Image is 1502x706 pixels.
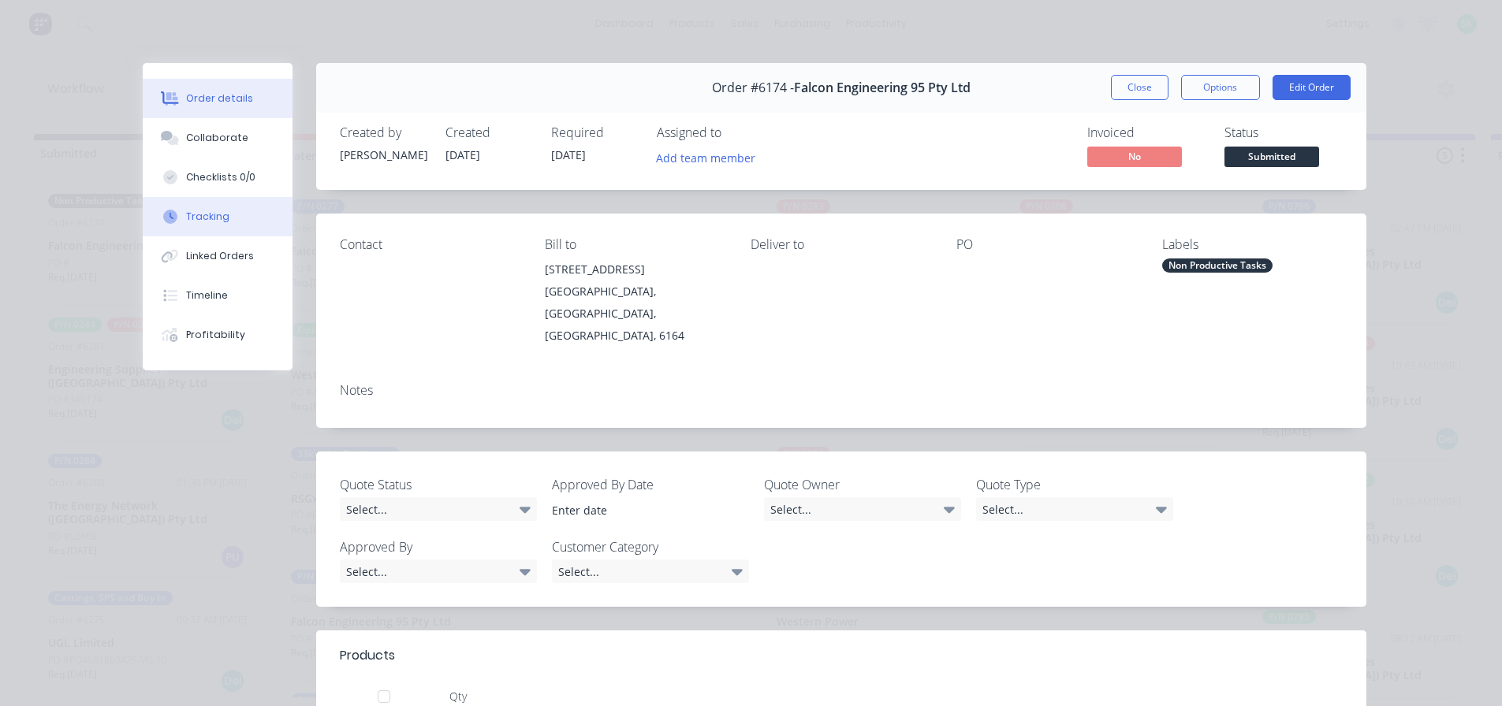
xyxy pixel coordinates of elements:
label: Quote Owner [764,475,961,494]
div: Labels [1162,237,1343,252]
span: [DATE] [551,147,586,162]
div: Required [551,125,638,140]
button: Add team member [647,147,763,168]
button: Close [1111,75,1168,100]
div: PO [956,237,1137,252]
div: Select... [552,559,749,583]
div: Bill to [545,237,725,252]
div: Products [340,646,395,665]
span: [DATE] [445,147,480,162]
div: [STREET_ADDRESS] [545,258,725,281]
span: Falcon Engineering 95 Pty Ltd [794,80,971,95]
div: Assigned to [657,125,814,140]
button: Tracking [143,197,293,236]
div: Order details [186,91,253,106]
span: Submitted [1224,147,1319,166]
div: Created by [340,125,427,140]
span: No [1087,147,1182,166]
button: Profitability [143,315,293,355]
div: Notes [340,383,1343,398]
label: Approved By Date [552,475,749,494]
div: Collaborate [186,131,248,145]
div: Created [445,125,532,140]
div: [PERSON_NAME] [340,147,427,163]
span: Order #6174 - [712,80,794,95]
div: Invoiced [1087,125,1206,140]
label: Approved By [340,537,537,556]
div: Select... [764,497,961,521]
div: [GEOGRAPHIC_DATA], [GEOGRAPHIC_DATA], [GEOGRAPHIC_DATA], 6164 [545,281,725,347]
div: Status [1224,125,1343,140]
button: Linked Orders [143,236,293,276]
div: Tracking [186,210,229,224]
div: Select... [340,497,537,521]
label: Quote Status [340,475,537,494]
div: Deliver to [751,237,931,252]
div: Non Productive Tasks [1162,258,1273,273]
button: Order details [143,79,293,118]
button: Checklists 0/0 [143,158,293,197]
input: Enter date [541,498,737,522]
button: Timeline [143,276,293,315]
button: Edit Order [1273,75,1351,100]
div: Timeline [186,288,228,303]
div: [STREET_ADDRESS][GEOGRAPHIC_DATA], [GEOGRAPHIC_DATA], [GEOGRAPHIC_DATA], 6164 [545,258,725,347]
div: Select... [976,497,1173,521]
div: Select... [340,559,537,583]
div: Checklists 0/0 [186,170,255,184]
label: Customer Category [552,537,749,556]
label: Quote Type [976,475,1173,494]
div: Profitability [186,328,245,342]
button: Options [1181,75,1260,100]
div: Linked Orders [186,249,254,263]
button: Collaborate [143,118,293,158]
div: Contact [340,237,520,252]
button: Submitted [1224,147,1319,170]
button: Add team member [657,147,764,168]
